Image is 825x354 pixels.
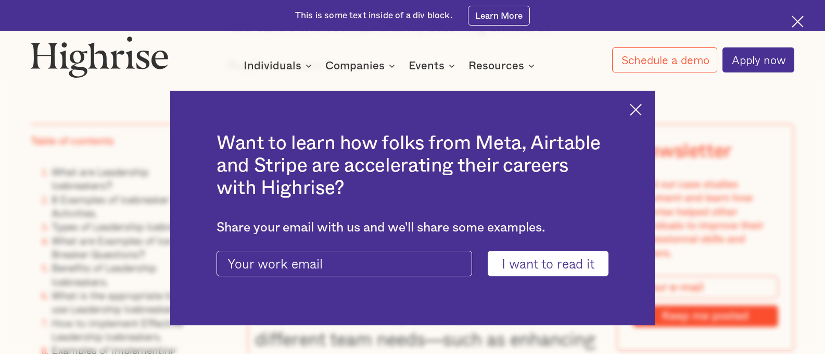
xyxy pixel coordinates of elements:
[722,47,794,72] a: Apply now
[217,251,472,277] input: Your work email
[468,59,538,72] div: Resources
[31,36,169,78] img: Highrise logo
[244,59,315,72] div: Individuals
[409,59,458,72] div: Events
[488,251,608,277] input: I want to read it
[325,59,385,72] div: Companies
[217,132,608,199] h2: Want to learn how folks from Meta, Airtable and Stripe are accelerating their careers with Highrise?
[792,16,804,28] img: Cross icon
[468,6,530,26] a: Learn More
[217,220,608,235] div: Share your email with us and we'll share some examples.
[612,47,717,72] a: Schedule a demo
[325,59,398,72] div: Companies
[244,59,301,72] div: Individuals
[630,104,642,116] img: Cross icon
[295,9,453,22] div: This is some text inside of a div block.
[217,251,608,277] form: current-ascender-blog-article-modal-form
[409,59,445,72] div: Events
[468,59,524,72] div: Resources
